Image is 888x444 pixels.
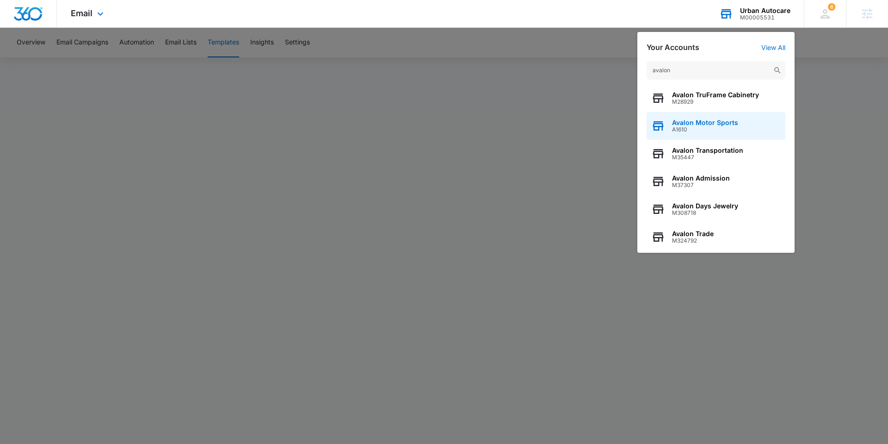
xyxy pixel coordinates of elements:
[828,3,835,11] div: notifications count
[647,61,785,80] input: Search Accounts
[672,175,730,182] span: Avalon Admission
[672,230,714,238] span: Avalon Trade
[828,3,835,11] span: 6
[672,91,759,99] span: Avalon TruFrame Cabinetry
[672,99,759,105] span: M28929
[761,44,785,51] a: View All
[647,140,785,168] button: Avalon TransportationM35447
[672,126,738,133] span: A1610
[672,119,738,126] span: Avalon Motor Sports
[71,8,92,18] span: Email
[647,195,785,223] button: Avalon Days JewelryM308718
[672,238,714,244] span: M324792
[647,168,785,195] button: Avalon AdmissionM37307
[672,210,738,216] span: M308718
[740,7,790,14] div: account name
[672,154,743,161] span: M35447
[672,147,743,154] span: Avalon Transportation
[740,14,790,21] div: account id
[647,223,785,251] button: Avalon TradeM324792
[647,43,699,52] h2: Your Accounts
[672,202,738,210] span: Avalon Days Jewelry
[647,84,785,112] button: Avalon TruFrame CabinetryM28929
[672,182,730,188] span: M37307
[647,112,785,140] button: Avalon Motor SportsA1610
